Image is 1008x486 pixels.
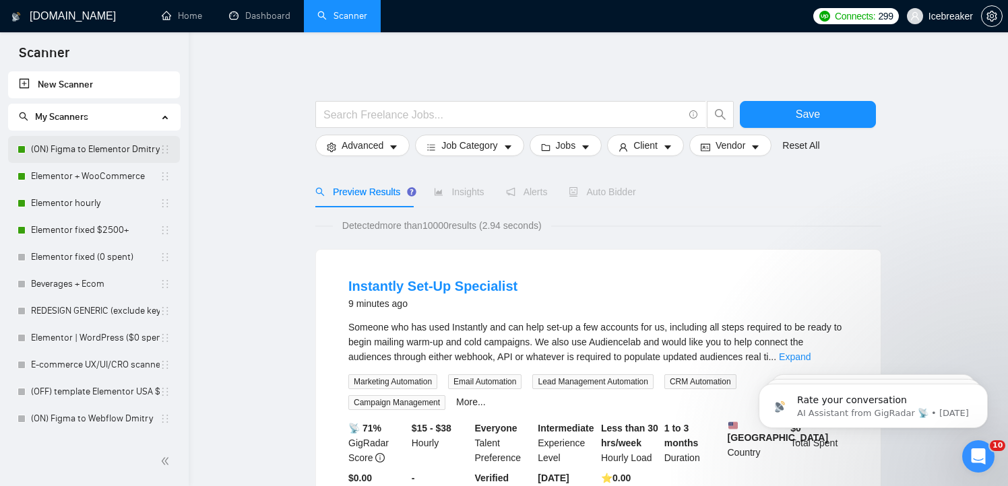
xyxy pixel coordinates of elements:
[412,473,415,483] b: -
[448,374,522,389] span: Email Automation
[538,473,569,483] b: [DATE]
[315,186,412,197] span: Preview Results
[664,423,699,448] b: 1 to 3 months
[348,296,517,312] div: 9 minutes ago
[434,186,484,197] span: Insights
[503,142,513,152] span: caret-down
[740,101,876,128] button: Save
[160,279,170,289] span: holder
[835,9,875,24] span: Connects:
[315,187,325,197] span: search
[8,71,180,98] li: New Scanner
[162,10,202,22] a: homeHome
[981,5,1003,27] button: setting
[8,217,180,244] li: Elementor fixed $2500+
[31,351,160,378] a: E-commerce UX/UI/CRO scanner
[160,171,170,182] span: holder
[31,298,160,324] a: REDESIGN GENERIC (exclude keywords)
[415,135,524,156] button: barsJob Categorycaret-down
[160,225,170,236] span: holder
[342,138,383,153] span: Advanced
[31,163,160,190] a: Elementor + WooCommerce
[689,110,698,119] span: info-circle
[160,252,170,263] span: holder
[716,138,745,153] span: Vendor
[506,186,548,197] span: Alerts
[8,405,180,432] li: (ON) Figma to Webflow Dmitry
[8,43,80,71] span: Scanner
[409,421,472,465] div: Hourly
[601,423,658,448] b: Less than 30 hrs/week
[689,135,771,156] button: idcardVendorcaret-down
[160,198,170,209] span: holder
[569,186,635,197] span: Auto Bidder
[348,322,842,362] span: Someone who has used Instantly and can help set-up a few accounts for us, including all steps req...
[346,421,409,465] div: GigRadar Score
[707,108,733,120] span: search
[601,473,631,483] b: ⭐️ 0.00
[8,324,180,351] li: Elementor | WordPress ($0 spent)
[427,142,436,152] span: bars
[662,421,725,465] div: Duration
[581,142,590,152] span: caret-down
[530,135,602,156] button: folderJobscaret-down
[348,395,445,410] span: Campaign Management
[19,71,169,98] a: New Scanner
[707,101,734,128] button: search
[348,279,517,293] a: Instantly Set-Up Specialist
[607,135,684,156] button: userClientcaret-down
[779,351,811,362] a: Expand
[664,374,736,389] span: CRM Automation
[35,111,88,123] span: My Scanners
[532,374,653,389] span: Lead Management Automation
[8,351,180,378] li: E-commerce UX/UI/CRO scanner
[441,138,497,153] span: Job Category
[375,453,385,462] span: info-circle
[768,351,776,362] span: ...
[333,218,551,233] span: Detected more than 10000 results (2.94 seconds)
[11,6,21,28] img: logo
[31,405,160,432] a: (ON) Figma to Webflow Dmitry
[962,440,995,473] iframe: Intercom live chat
[160,144,170,155] span: holder
[8,271,180,298] li: Beverages + Ecom
[315,135,410,156] button: settingAdvancedcaret-down
[751,142,760,152] span: caret-down
[506,187,515,197] span: notification
[31,190,160,217] a: Elementor hourly
[348,374,437,389] span: Marketing Automation
[728,421,829,443] b: [GEOGRAPHIC_DATA]
[782,138,819,153] a: Reset All
[160,333,170,343] span: holder
[406,186,418,198] div: Tooltip anchor
[31,271,160,298] a: Beverages + Ecom
[619,142,628,152] span: user
[8,163,180,190] li: Elementor + WooCommerce
[412,423,451,433] b: $15 - $38
[819,11,830,22] img: upwork-logo.png
[19,111,88,123] span: My Scanners
[8,190,180,217] li: Elementor hourly
[8,378,180,405] li: (OFF) template Elementor USA $35/1000+
[990,440,1005,451] span: 10
[878,9,893,24] span: 299
[229,10,290,22] a: dashboardDashboard
[317,10,367,22] a: searchScanner
[725,421,788,465] div: Country
[633,138,658,153] span: Client
[598,421,662,465] div: Hourly Load
[475,423,517,433] b: Everyone
[556,138,576,153] span: Jobs
[327,142,336,152] span: setting
[456,396,486,407] a: More...
[663,142,672,152] span: caret-down
[348,423,381,433] b: 📡 71%
[31,378,160,405] a: (OFF) template Elementor USA $35/1000+
[569,187,578,197] span: robot
[728,421,738,430] img: 🇺🇸
[434,187,443,197] span: area-chart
